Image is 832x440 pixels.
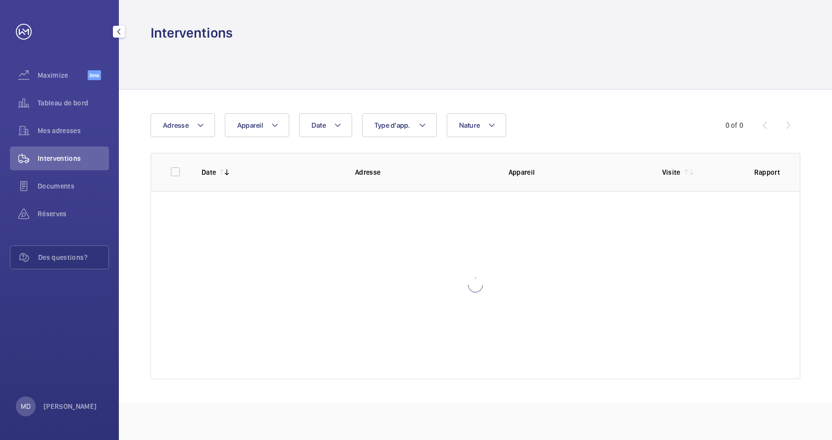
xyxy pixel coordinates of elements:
[299,113,352,137] button: Date
[447,113,507,137] button: Nature
[38,98,109,108] span: Tableau de bord
[38,153,109,163] span: Interventions
[225,113,289,137] button: Appareil
[726,120,743,130] div: 0 of 0
[21,401,31,411] p: MD
[509,167,646,177] p: Appareil
[362,113,437,137] button: Type d'app.
[44,401,97,411] p: [PERSON_NAME]
[88,70,101,80] span: Beta
[312,121,326,129] span: Date
[237,121,263,129] span: Appareil
[459,121,480,129] span: Nature
[202,167,216,177] p: Date
[151,113,215,137] button: Adresse
[38,252,108,262] span: Des questions?
[38,209,109,219] span: Réserves
[38,70,88,80] span: Maximize
[163,121,189,129] span: Adresse
[662,167,680,177] p: Visite
[374,121,411,129] span: Type d'app.
[38,181,109,191] span: Documents
[355,167,493,177] p: Adresse
[151,24,233,42] h1: Interventions
[754,167,780,177] p: Rapport
[38,126,109,136] span: Mes adresses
